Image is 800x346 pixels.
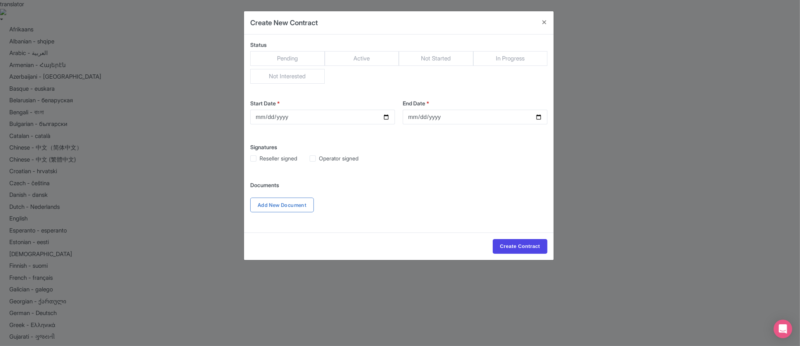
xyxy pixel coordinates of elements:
span: In Progress [473,51,548,66]
span: Operator signed [319,155,358,162]
span: Pending [250,51,325,66]
label: Add New Document [250,198,314,212]
span: Start Date [250,100,276,107]
span: Not Interested [250,69,325,84]
span: Status [250,41,267,48]
div: Open Intercom Messenger [774,320,792,338]
span: Reseller signed [260,155,297,162]
input: Create Contract [493,239,547,254]
span: Not Started [399,51,473,66]
span: End Date [403,100,425,107]
h4: Create New Contract [250,17,318,28]
span: Documents [250,182,279,188]
span: Active [325,51,399,66]
span: Signatures [250,144,277,150]
button: Close [535,11,554,33]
